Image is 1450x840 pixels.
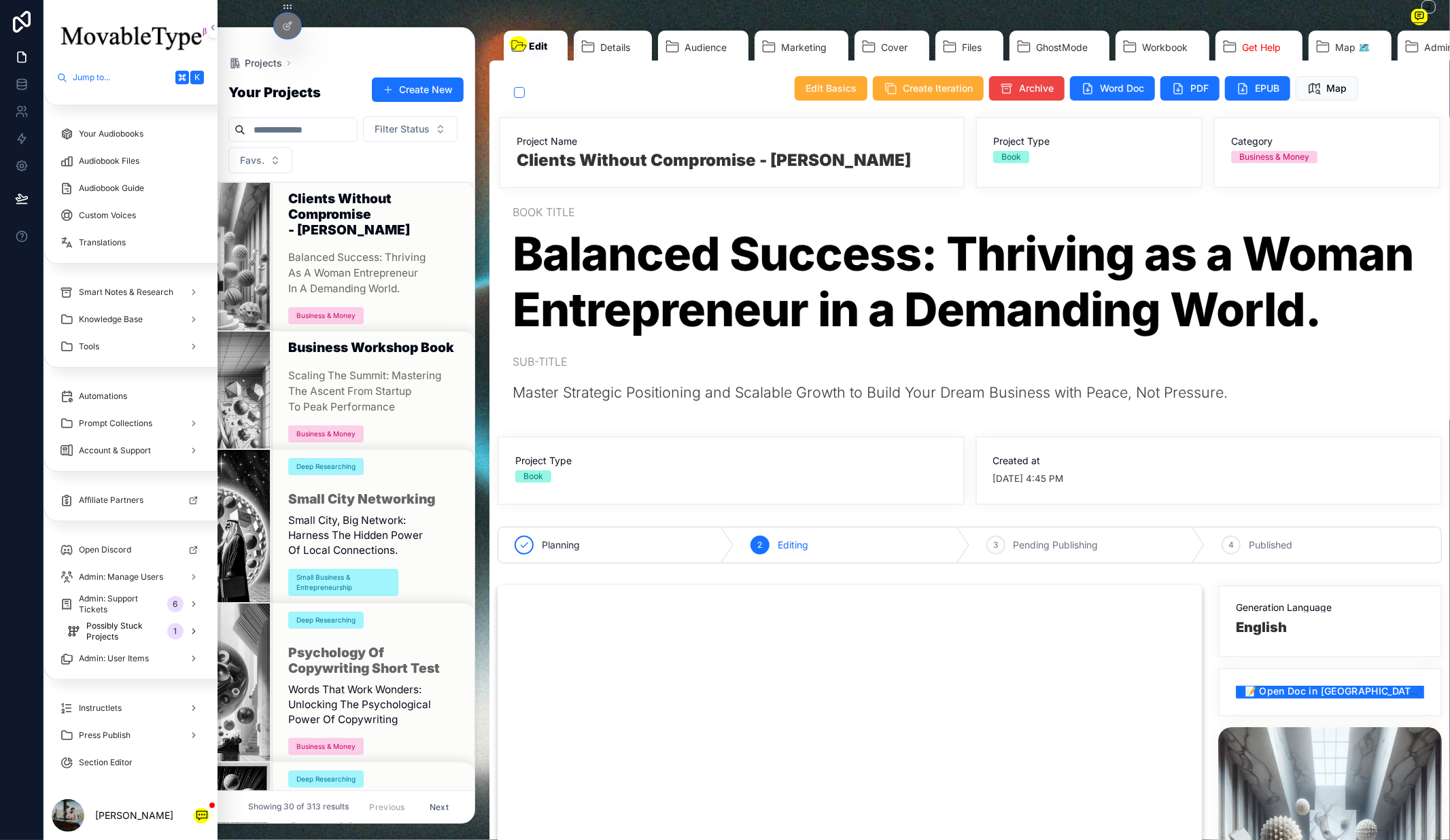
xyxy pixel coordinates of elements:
[1019,82,1054,95] span: Archive
[52,538,209,562] a: Open Discord
[52,750,209,775] a: Section Editor
[881,41,908,54] span: Cover
[296,311,356,321] div: Business & Money
[52,149,209,173] a: Audiobook Files
[52,723,209,748] a: Press Publish
[795,76,867,101] button: Edit Basics
[95,807,173,824] p: [PERSON_NAME]
[52,176,209,200] a: Audiobook Guide
[962,41,982,54] span: Files
[79,183,144,194] span: Audiobook Guide
[52,411,209,436] a: Prompt Collections
[1242,41,1281,54] span: Get Help
[79,237,126,248] span: Translations
[79,287,173,298] span: Smart Notes & Research
[86,620,162,642] span: Possibly Stuck Projects
[1255,82,1279,95] span: EPUB
[288,340,458,361] h1: Business Workshop Book
[228,84,321,101] h1: Your Projects
[523,470,543,483] div: Book
[52,122,209,146] a: Your Audiobooks
[993,135,1185,148] span: Project Type
[935,31,1003,68] a: Files
[79,314,143,325] span: Knowledge Base
[52,384,209,408] a: Automations
[993,540,998,550] span: 3
[288,513,458,558] span: Small City, Big Network: Harness the Hidden Power of Local Connections.
[288,249,458,296] span: Balanced Success: Thriving as a Woman Entrepreneur in a Demanding World.
[218,602,474,775] a: Deep ResearchingPsychology of Copywriting Short TestWords that Work Wonders: Unlocking the Psycho...
[504,31,568,68] a: Edit
[296,461,356,472] div: Deep Researching
[52,17,209,59] img: App logo
[79,495,143,506] span: Affiliate Partners
[52,488,209,512] a: Affiliate Partners
[296,429,356,439] div: Business & Money
[288,191,458,243] h1: Clients Without Compromise - [PERSON_NAME]
[1239,151,1309,163] div: Business & Money
[52,203,209,228] a: Custom Voices
[1100,82,1144,95] span: Word Doc
[1036,41,1088,54] span: GhostMode
[1236,615,1424,640] h3: English
[79,703,122,714] span: Instructlets
[218,330,474,461] a: Business Workshop BookScaling the Summit: Mastering the Ascent from Startup to Peak PerformanceBu...
[79,593,162,615] span: Admin: Support Tickets
[778,538,808,552] span: Editing
[52,230,209,255] a: Translations
[52,334,209,359] a: Tools
[806,82,857,95] span: Edit Basics
[685,41,727,54] span: Audience
[781,41,827,54] span: Marketing
[79,156,139,167] span: Audiobook Files
[79,653,149,664] span: Admin: User Items
[1001,151,1021,163] div: Book
[513,379,1440,405] h3: Master Strategic Positioning and Scalable Growth to Build Your Dream Business with Peace, Not Pre...
[52,646,209,671] a: Admin: User Items
[375,122,430,136] span: Filter Status
[517,151,946,171] h2: Clients Without Compromise - [PERSON_NAME]
[79,418,152,429] span: Prompt Collections
[529,39,547,53] span: Edit
[1236,680,1430,701] a: 📝 Open Doc in [GEOGRAPHIC_DATA]
[248,802,349,813] span: Showing 30 of 313 results
[52,592,209,616] a: Admin: Support Tickets6
[600,41,630,54] span: Details
[79,757,133,768] span: Section Editor
[873,76,984,101] button: Create Iteration
[52,565,209,589] a: Admin: Manage Users
[52,696,209,720] a: Instructlets
[52,438,209,463] a: Account & Support
[1231,135,1423,148] span: Category
[1309,31,1392,68] a: Map 🗺️
[513,226,1440,343] h1: Balanced Success: Thriving as a Woman Entrepreneur in a Demanding World.
[240,154,264,167] span: Favs.
[517,135,946,148] span: Project Name
[73,72,170,83] span: Jump to...
[288,491,458,512] h1: Small City Networking
[1225,76,1290,101] button: EPUB
[167,623,184,640] div: 1
[44,90,218,791] div: scrollable content
[420,797,458,818] button: Next
[1215,31,1302,68] a: Get Help
[167,596,184,612] div: 6
[1116,31,1209,68] a: Workbook
[1335,41,1370,54] span: Map 🗺️
[228,147,292,173] button: Select Button
[372,77,464,102] button: Create New
[993,470,1424,488] span: [DATE] 4:45 PM
[658,31,748,68] a: Audience
[296,774,356,784] div: Deep Researching
[79,128,143,139] span: Your Audiobooks
[903,82,973,95] span: Create Iteration
[755,31,848,68] a: Marketing
[245,56,282,70] span: Projects
[288,682,458,727] span: Words that Work Wonders: Unlocking the Psychological Power of Copywriting
[1014,538,1099,552] span: Pending Publishing
[79,730,131,741] span: Press Publish
[1249,538,1292,552] span: Published
[288,645,458,682] h1: Psychology of Copywriting Short Test
[1190,82,1209,95] span: PDF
